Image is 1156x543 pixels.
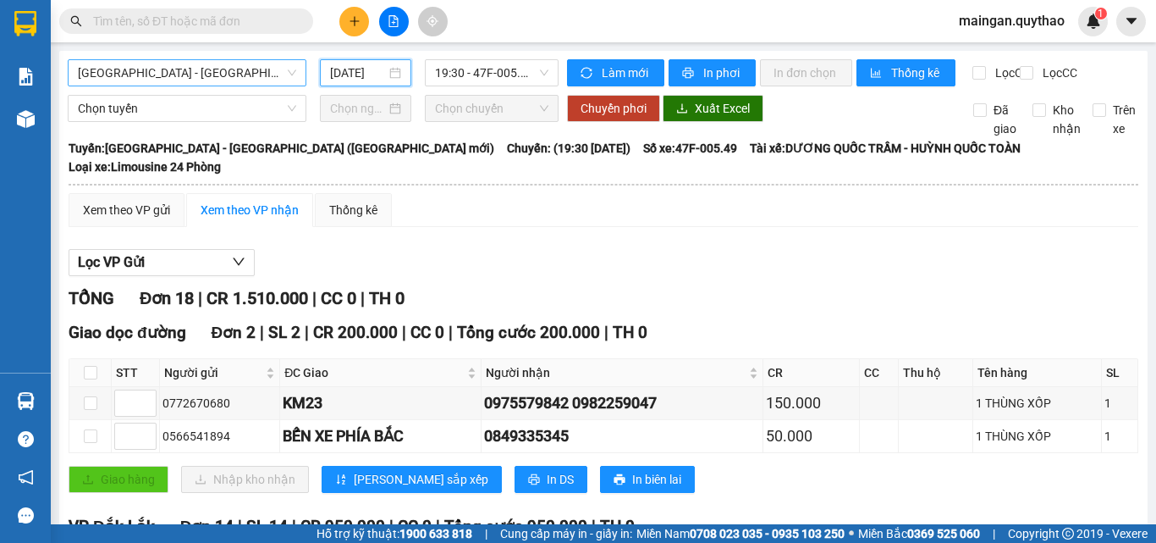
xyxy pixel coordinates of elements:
[547,470,574,489] span: In DS
[449,323,453,342] span: |
[418,7,448,36] button: aim
[500,524,632,543] span: Cung cấp máy in - giấy in:
[17,68,35,86] img: solution-icon
[198,288,202,308] span: |
[18,507,34,524] span: message
[1086,14,1101,29] img: icon-new-feature
[643,139,737,158] span: Số xe: 47F-005.49
[703,64,742,82] span: In phơi
[260,323,264,342] span: |
[486,363,746,382] span: Người nhận
[18,469,34,485] span: notification
[945,10,1078,31] span: maingan.quythao
[17,392,35,410] img: warehouse-icon
[760,59,852,86] button: In đơn chọn
[602,64,651,82] span: Làm mới
[870,67,884,80] span: bar-chart
[976,394,1098,413] div: 1 THÙNG XỐP
[690,527,845,540] strong: 0708 023 035 - 0935 103 250
[164,363,262,382] span: Người gửi
[283,424,477,448] div: BẾN XE PHÍA BẮC
[305,323,309,342] span: |
[1106,101,1142,138] span: Trên xe
[750,139,1021,158] span: Tài xế: DƯƠNG QUỐC TRẦM - HUỲNH QUỐC TOÀN
[69,141,494,155] b: Tuyến: [GEOGRAPHIC_DATA] - [GEOGRAPHIC_DATA] ([GEOGRAPHIC_DATA] mới)
[1046,101,1087,138] span: Kho nhận
[457,323,600,342] span: Tổng cước 200.000
[398,517,432,536] span: CC 0
[349,15,361,27] span: plus
[604,323,608,342] span: |
[300,517,385,536] span: CR 950.000
[436,517,440,536] span: |
[180,517,234,536] span: Đơn 14
[268,323,300,342] span: SL 2
[528,474,540,487] span: printer
[766,391,856,415] div: 150.000
[69,323,186,342] span: Giao dọc đường
[69,288,114,308] span: TỔNG
[1124,14,1139,29] span: caret-down
[339,7,369,36] button: plus
[162,427,277,446] div: 0566541894
[232,255,245,269] span: down
[313,323,398,342] span: CR 200.000
[515,466,587,493] button: printerIn DS
[973,359,1102,387] th: Tên hàng
[592,517,596,536] span: |
[354,470,488,489] span: [PERSON_NAME] sắp xếp
[427,15,438,27] span: aim
[361,288,365,308] span: |
[600,517,635,536] span: TH 0
[93,12,293,30] input: Tìm tên, số ĐT hoặc mã đơn
[636,524,845,543] span: Miền Nam
[987,101,1023,138] span: Đã giao
[330,99,386,118] input: Chọn ngày
[860,359,899,387] th: CC
[581,67,595,80] span: sync
[682,67,696,80] span: printer
[1062,528,1074,540] span: copyright
[613,323,647,342] span: TH 0
[695,99,750,118] span: Xuất Excel
[614,474,625,487] span: printer
[112,359,160,387] th: STT
[181,466,309,493] button: downloadNhập kho nhận
[484,424,761,448] div: 0849335345
[283,391,477,415] div: KM23
[369,288,405,308] span: TH 0
[435,96,548,121] span: Chọn chuyến
[676,103,688,116] span: download
[78,252,145,273] span: Lọc VP Gửi
[663,95,763,122] button: downloadXuất Excel
[206,288,308,308] span: CR 1.510.000
[317,524,472,543] span: Hỗ trợ kỹ thuật:
[766,424,856,448] div: 50.000
[330,64,386,82] input: 12/09/2025
[858,524,980,543] span: Miền Bắc
[388,15,399,27] span: file-add
[507,139,630,158] span: Chuyến: (19:30 [DATE])
[1104,394,1135,413] div: 1
[891,64,942,82] span: Thống kê
[70,15,82,27] span: search
[284,363,463,382] span: ĐC Giao
[201,201,299,219] div: Xem theo VP nhận
[322,466,502,493] button: sort-ascending[PERSON_NAME] sắp xếp
[212,323,256,342] span: Đơn 2
[410,323,444,342] span: CC 0
[246,517,288,536] span: SL 14
[988,64,1032,82] span: Lọc CR
[312,288,317,308] span: |
[321,288,356,308] span: CC 0
[1116,7,1146,36] button: caret-down
[669,59,756,86] button: printerIn phơi
[379,7,409,36] button: file-add
[69,517,155,536] span: VP Đắk Lắk
[993,524,995,543] span: |
[399,527,472,540] strong: 1900 633 818
[69,249,255,276] button: Lọc VP Gửi
[292,517,296,536] span: |
[763,359,860,387] th: CR
[238,517,242,536] span: |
